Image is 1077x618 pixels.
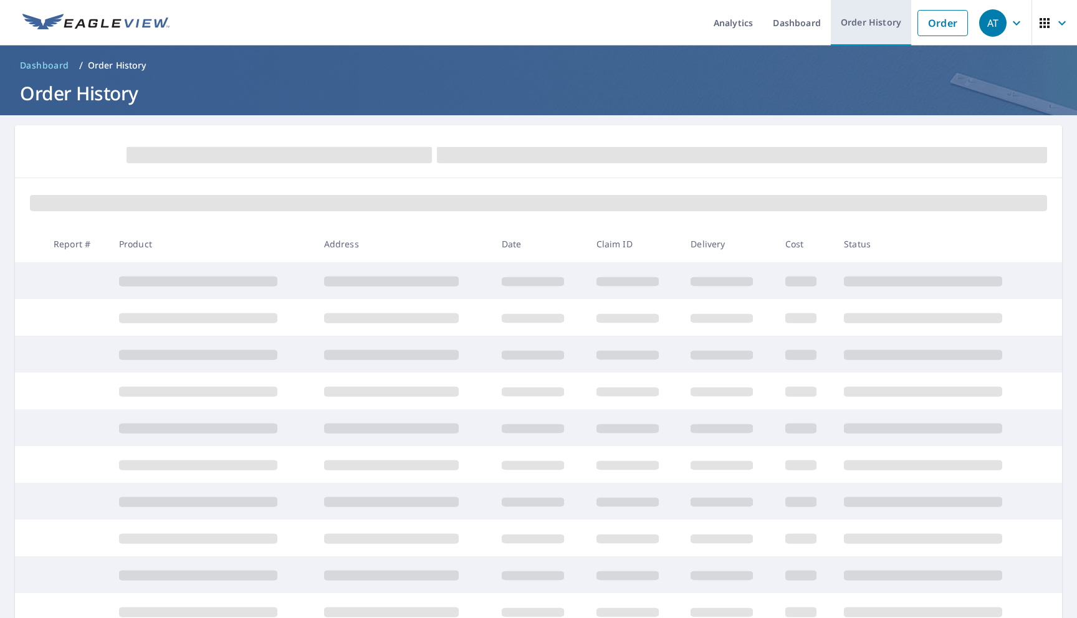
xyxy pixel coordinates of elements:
[492,226,586,262] th: Date
[15,55,1062,75] nav: breadcrumb
[22,14,170,32] img: EV Logo
[88,59,146,72] p: Order History
[917,10,968,36] a: Order
[834,226,1039,262] th: Status
[44,226,109,262] th: Report #
[79,58,83,73] li: /
[15,80,1062,106] h1: Order History
[20,59,69,72] span: Dashboard
[775,226,834,262] th: Cost
[109,226,314,262] th: Product
[314,226,492,262] th: Address
[979,9,1007,37] div: AT
[586,226,681,262] th: Claim ID
[681,226,775,262] th: Delivery
[15,55,74,75] a: Dashboard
